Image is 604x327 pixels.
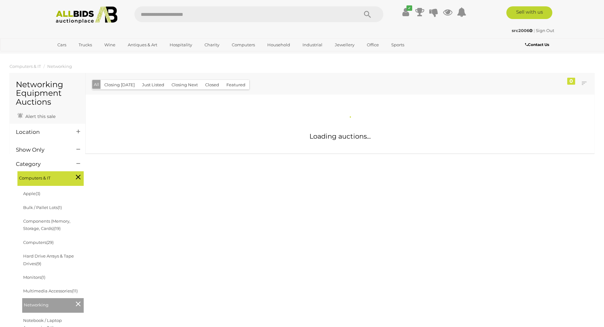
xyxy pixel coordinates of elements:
[23,253,74,266] a: Hard Drive Arrays & Tape Drives(9)
[23,240,54,245] a: Computers(29)
[16,129,67,135] h4: Location
[298,40,327,50] a: Industrial
[124,40,161,50] a: Antiques & Art
[16,147,67,153] h4: Show Only
[53,50,107,61] a: [GEOGRAPHIC_DATA]
[228,40,259,50] a: Computers
[168,80,202,90] button: Closing Next
[352,6,383,22] button: Search
[201,80,223,90] button: Closed
[92,80,101,89] button: All
[223,80,249,90] button: Featured
[53,40,70,50] a: Cars
[363,40,383,50] a: Office
[567,78,575,85] div: 0
[52,6,121,24] img: Allbids.com.au
[138,80,168,90] button: Just Listed
[23,219,70,231] a: Components (Memory, Storage, Cards)(19)
[23,288,78,293] a: Multimedia Accessories(11)
[534,28,535,33] span: |
[23,191,40,196] a: Apple(3)
[536,28,554,33] a: Sign Out
[19,173,67,182] span: Computers & IT
[72,288,78,293] span: (11)
[512,28,533,33] strong: src2006
[46,240,54,245] span: (29)
[506,6,552,19] a: Sell with us
[331,40,359,50] a: Jewellery
[166,40,196,50] a: Hospitality
[525,41,551,48] a: Contact Us
[36,261,41,266] span: (9)
[200,40,224,50] a: Charity
[36,191,40,196] span: (3)
[406,5,412,11] i: ✔
[54,226,61,231] span: (19)
[75,40,96,50] a: Trucks
[47,64,72,69] a: Networking
[101,80,139,90] button: Closing [DATE]
[401,6,411,18] a: ✔
[387,40,408,50] a: Sports
[10,64,41,69] a: Computers & IT
[23,205,62,210] a: Bulk / Pallet Lots(1)
[23,275,45,280] a: Monitors(1)
[512,28,534,33] a: src2006
[309,132,371,140] span: Loading auctions...
[16,161,67,167] h4: Category
[24,114,55,119] span: Alert this sale
[525,42,549,47] b: Contact Us
[16,80,79,107] h1: Networking Equipment Auctions
[41,275,45,280] span: (1)
[58,205,62,210] span: (1)
[100,40,120,50] a: Wine
[24,300,71,309] span: Networking
[263,40,294,50] a: Household
[16,111,57,121] a: Alert this sale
